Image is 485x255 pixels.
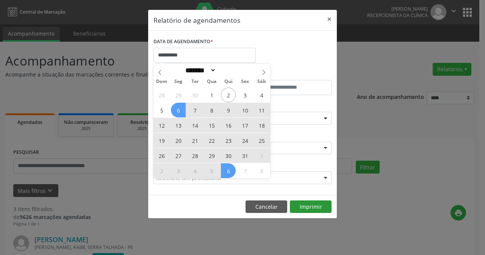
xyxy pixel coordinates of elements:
span: Outubro 25, 2025 [254,133,269,148]
span: Outubro 4, 2025 [254,88,269,102]
span: Outubro 27, 2025 [171,148,186,163]
span: Outubro 21, 2025 [188,133,202,148]
span: Sáb [253,79,270,84]
span: Qua [203,79,220,84]
span: Outubro 8, 2025 [204,103,219,117]
span: Outubro 9, 2025 [221,103,236,117]
span: Outubro 17, 2025 [238,118,252,133]
span: Outubro 16, 2025 [221,118,236,133]
span: Outubro 26, 2025 [154,148,169,163]
span: Novembro 3, 2025 [171,163,186,178]
select: Month [183,66,216,74]
span: Outubro 3, 2025 [238,88,252,102]
span: Outubro 7, 2025 [188,103,202,117]
button: Imprimir [290,200,332,213]
span: Outubro 30, 2025 [221,148,236,163]
button: Close [322,10,337,28]
span: Outubro 5, 2025 [154,103,169,117]
span: Dom [153,79,170,84]
h5: Relatório de agendamentos [153,15,240,25]
span: Outubro 23, 2025 [221,133,236,148]
span: Novembro 1, 2025 [254,148,269,163]
span: Setembro 28, 2025 [154,88,169,102]
span: Seg [170,79,187,84]
span: Sex [237,79,253,84]
span: Outubro 15, 2025 [204,118,219,133]
span: Outubro 28, 2025 [188,148,202,163]
span: Setembro 30, 2025 [188,88,202,102]
label: ATÉ [244,68,332,80]
button: Cancelar [246,200,287,213]
span: Ter [187,79,203,84]
span: Outubro 12, 2025 [154,118,169,133]
span: Outubro 31, 2025 [238,148,252,163]
span: Selecione um profissional [156,174,221,182]
span: Outubro 22, 2025 [204,133,219,148]
span: Outubro 19, 2025 [154,133,169,148]
span: Outubro 6, 2025 [171,103,186,117]
span: Outubro 24, 2025 [238,133,252,148]
span: Qui [220,79,237,84]
span: Outubro 2, 2025 [221,88,236,102]
span: Novembro 5, 2025 [204,163,219,178]
span: Outubro 29, 2025 [204,148,219,163]
label: DATA DE AGENDAMENTO [153,36,213,48]
span: Outubro 11, 2025 [254,103,269,117]
span: Novembro 2, 2025 [154,163,169,178]
span: Outubro 18, 2025 [254,118,269,133]
span: Novembro 6, 2025 [221,163,236,178]
span: Outubro 1, 2025 [204,88,219,102]
span: Novembro 7, 2025 [238,163,252,178]
span: Outubro 14, 2025 [188,118,202,133]
input: Year [216,66,241,74]
span: Setembro 29, 2025 [171,88,186,102]
span: Outubro 10, 2025 [238,103,252,117]
span: Novembro 4, 2025 [188,163,202,178]
span: Novembro 8, 2025 [254,163,269,178]
span: Outubro 13, 2025 [171,118,186,133]
span: Outubro 20, 2025 [171,133,186,148]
